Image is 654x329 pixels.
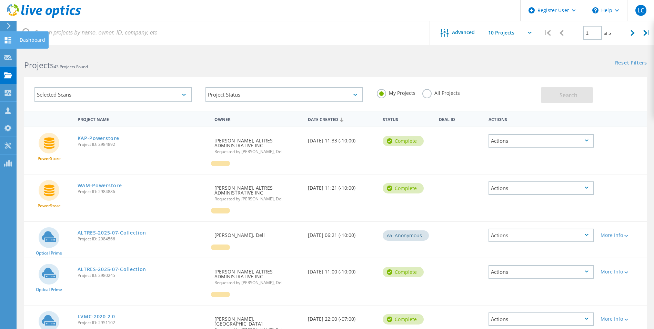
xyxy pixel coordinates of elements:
[34,87,192,102] div: Selected Scans
[211,222,304,245] div: [PERSON_NAME], Dell
[78,183,122,188] a: WAM-Powerstore
[7,14,81,19] a: Live Optics Dashboard
[36,251,62,255] span: Optical Prime
[489,312,594,326] div: Actions
[540,21,554,45] div: |
[560,91,577,99] span: Search
[211,127,304,161] div: [PERSON_NAME], ALTRES ADMINISTRATIVE INC
[211,258,304,292] div: [PERSON_NAME], ALTRES ADMINISTRATIVE INC
[214,150,301,154] span: Requested by [PERSON_NAME], Dell
[214,281,301,285] span: Requested by [PERSON_NAME], Dell
[383,267,424,277] div: Complete
[78,230,147,235] a: ALTRES-2025-07-Collection
[78,190,208,194] span: Project ID: 2984886
[422,89,460,96] label: All Projects
[214,197,301,201] span: Requested by [PERSON_NAME], Dell
[211,175,304,208] div: [PERSON_NAME], ALTRES ADMINISTRATIVE INC
[78,142,208,147] span: Project ID: 2984892
[601,317,644,321] div: More Info
[383,183,424,193] div: Complete
[78,267,147,272] a: ALTRES-2025-07-Collection
[38,204,61,208] span: PowerStore
[452,30,475,35] span: Advanced
[640,21,654,45] div: |
[38,157,61,161] span: PowerStore
[78,321,208,325] span: Project ID: 2951102
[24,60,54,71] b: Projects
[78,273,208,278] span: Project ID: 2980245
[36,288,62,292] span: Optical Prime
[74,112,211,125] div: Project Name
[78,314,115,319] a: LVMC-2020 2.0
[489,181,594,195] div: Actions
[304,222,379,245] div: [DATE] 06:21 (-10:00)
[489,134,594,148] div: Actions
[211,112,304,125] div: Owner
[383,136,424,146] div: Complete
[541,87,593,103] button: Search
[601,269,644,274] div: More Info
[485,112,597,125] div: Actions
[383,230,429,241] div: Anonymous
[304,112,379,126] div: Date Created
[604,30,611,36] span: of 5
[377,89,415,96] label: My Projects
[637,8,644,13] span: LC
[20,38,45,42] div: Dashboard
[615,60,647,66] a: Reset Filters
[592,7,598,13] svg: \n
[205,87,363,102] div: Project Status
[489,265,594,279] div: Actions
[78,136,119,141] a: KAP-Powerstore
[435,112,485,125] div: Deal Id
[304,127,379,150] div: [DATE] 11:33 (-10:00)
[304,306,379,328] div: [DATE] 22:00 (-07:00)
[489,229,594,242] div: Actions
[379,112,435,125] div: Status
[78,237,208,241] span: Project ID: 2984566
[601,233,644,238] div: More Info
[304,258,379,281] div: [DATE] 11:00 (-10:00)
[17,21,430,45] input: Search projects by name, owner, ID, company, etc
[383,314,424,325] div: Complete
[54,64,88,70] span: 43 Projects Found
[304,175,379,197] div: [DATE] 11:21 (-10:00)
